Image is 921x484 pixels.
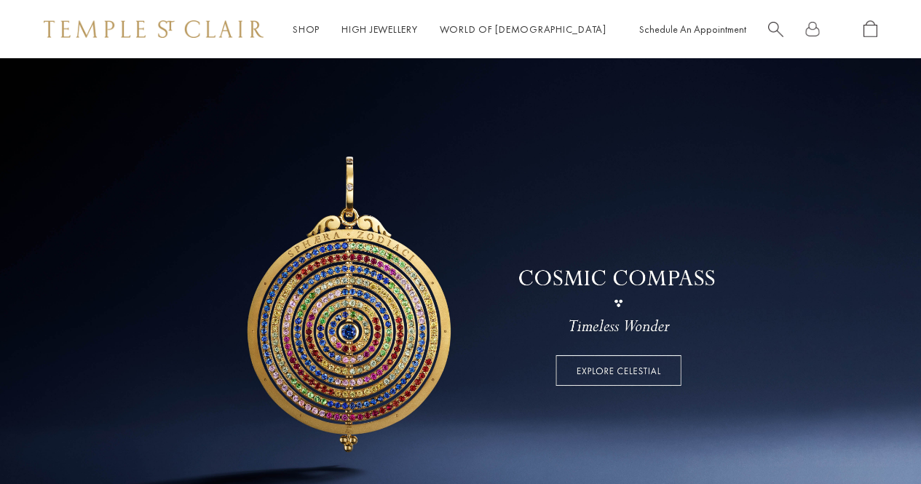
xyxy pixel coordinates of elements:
a: Search [768,20,783,39]
a: High JewelleryHigh Jewellery [341,23,418,36]
a: World of [DEMOGRAPHIC_DATA]World of [DEMOGRAPHIC_DATA] [440,23,606,36]
a: Open Shopping Bag [863,20,877,39]
nav: Main navigation [293,20,606,39]
img: Temple St. Clair [44,20,264,38]
a: Schedule An Appointment [639,23,746,36]
a: ShopShop [293,23,320,36]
